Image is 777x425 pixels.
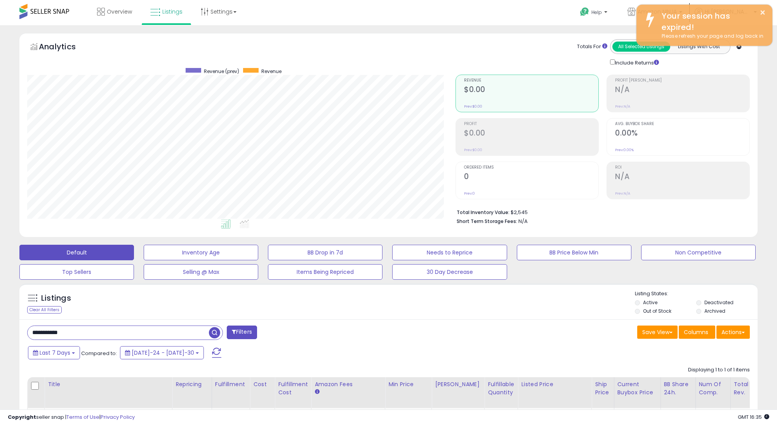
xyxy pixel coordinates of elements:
[617,380,657,397] div: Current Buybox Price
[435,380,481,388] div: [PERSON_NAME]
[144,245,258,260] button: Inventory Age
[518,218,528,225] span: N/A
[615,122,749,126] span: Avg. Buybox Share
[261,68,282,75] span: Revenue
[615,104,630,109] small: Prev: N/A
[656,33,767,40] div: Please refresh your page and log back in
[388,380,428,388] div: Min Price
[464,191,475,196] small: Prev: 0
[464,129,598,139] h2: $0.00
[253,380,271,388] div: Cost
[464,85,598,96] h2: $0.00
[176,380,209,388] div: Repricing
[144,264,258,280] button: Selling @ Max
[615,129,749,139] h2: 0.00%
[591,9,602,16] span: Help
[19,245,134,260] button: Default
[738,413,769,421] span: 2025-08-17 16:35 GMT
[278,380,308,397] div: Fulfillment Cost
[8,413,36,421] strong: Copyright
[457,218,517,225] b: Short Term Storage Fees:
[101,413,135,421] a: Privacy Policy
[615,165,749,170] span: ROI
[595,380,610,397] div: Ship Price
[664,380,692,397] div: BB Share 24h.
[464,122,598,126] span: Profit
[521,380,588,388] div: Listed Price
[615,172,749,183] h2: N/A
[704,308,725,314] label: Archived
[699,380,727,397] div: Num of Comp.
[637,326,678,339] button: Save View
[268,245,382,260] button: BB Drop in 7d
[107,8,132,16] span: Overview
[464,165,598,170] span: Ordered Items
[604,58,668,67] div: Include Returns
[635,290,758,298] p: Listing States:
[162,8,183,16] span: Listings
[81,350,117,357] span: Compared to:
[268,264,382,280] button: Items Being Repriced
[40,349,70,357] span: Last 7 Days
[464,148,482,152] small: Prev: $0.00
[227,326,257,339] button: Filters
[615,85,749,96] h2: N/A
[19,264,134,280] button: Top Sellers
[464,104,482,109] small: Prev: $0.00
[66,413,99,421] a: Terms of Use
[27,306,62,314] div: Clear All Filters
[716,326,750,339] button: Actions
[615,191,630,196] small: Prev: N/A
[577,43,607,51] div: Totals For
[120,346,204,359] button: [DATE]-24 - [DATE]-30
[641,245,756,260] button: Non Competitive
[688,366,750,374] div: Displaying 1 to 1 of 1 items
[704,299,734,306] label: Deactivated
[41,293,71,304] h5: Listings
[615,78,749,83] span: Profit [PERSON_NAME]
[734,380,762,397] div: Total Rev.
[684,328,708,336] span: Columns
[39,41,91,54] h5: Analytics
[580,7,589,17] i: Get Help
[464,78,598,83] span: Revenue
[488,380,515,397] div: Fulfillable Quantity
[643,299,657,306] label: Active
[315,388,319,395] small: Amazon Fees.
[204,68,239,75] span: Revenue (prev)
[8,414,135,421] div: seller snap | |
[679,326,715,339] button: Columns
[574,1,615,25] a: Help
[457,209,509,216] b: Total Inventory Value:
[643,308,671,314] label: Out of Stock
[457,207,744,216] li: $2,545
[48,380,169,388] div: Title
[670,42,728,52] button: Listings With Cost
[464,172,598,183] h2: 0
[656,10,767,33] div: Your session has expired!
[392,264,507,280] button: 30 Day Decrease
[315,380,382,388] div: Amazon Fees
[28,346,80,359] button: Last 7 Days
[132,349,194,357] span: [DATE]-24 - [DATE]-30
[392,245,507,260] button: Needs to Reprice
[760,8,766,17] button: ×
[612,42,670,52] button: All Selected Listings
[615,148,634,152] small: Prev: 0.00%
[215,380,247,388] div: Fulfillment
[517,245,631,260] button: BB Price Below Min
